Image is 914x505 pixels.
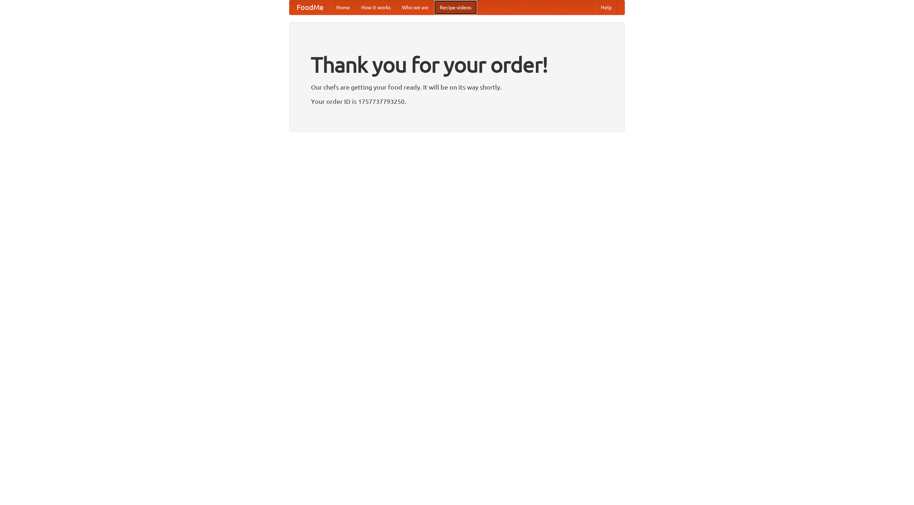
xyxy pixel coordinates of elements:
p: Your order ID is 1757737793250. [311,96,603,107]
a: FoodMe [290,0,331,15]
a: Who we are [396,0,434,15]
a: Help [595,0,617,15]
a: Home [331,0,356,15]
a: Recipe videos [434,0,477,15]
h1: Thank you for your order! [311,47,603,82]
a: How it works [356,0,396,15]
p: Our chefs are getting your food ready. It will be on its way shortly. [311,82,603,92]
